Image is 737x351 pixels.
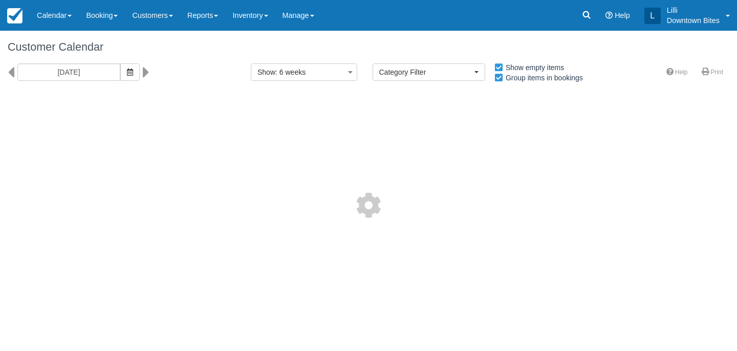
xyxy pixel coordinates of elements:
[275,68,306,76] span: : 6 weeks
[494,74,591,81] span: Group items in bookings
[8,41,729,53] h1: Customer Calendar
[373,63,485,81] button: Category Filter
[379,67,472,77] span: Category Filter
[644,8,661,24] div: L
[494,70,590,85] label: Group items in bookings
[667,15,720,26] p: Downtown Bites
[696,65,729,80] a: Print
[494,60,571,75] label: Show empty items
[605,12,613,19] i: Help
[494,63,572,71] span: Show empty items
[615,11,630,19] span: Help
[251,63,357,81] button: Show: 6 weeks
[257,68,275,76] span: Show
[667,5,720,15] p: Lilli
[7,8,23,24] img: checkfront-main-nav-mini-logo.png
[660,65,694,80] a: Help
